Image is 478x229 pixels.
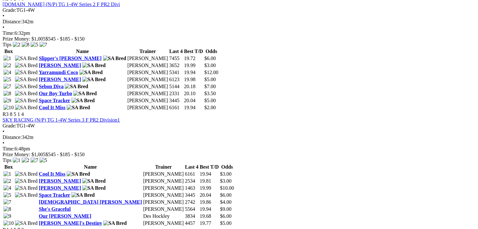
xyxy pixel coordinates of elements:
[39,56,102,61] a: Slipper's [PERSON_NAME]
[143,185,184,191] td: [PERSON_NAME]
[65,84,88,89] img: SA Bred
[220,171,232,177] span: $3.00
[199,220,219,226] td: 19.77
[184,55,203,62] td: 19.72
[143,171,184,177] td: [PERSON_NAME]
[199,185,219,191] td: 19.99
[127,104,168,111] td: [PERSON_NAME]
[3,19,475,25] div: 342m
[15,84,38,89] img: SA Bred
[39,206,71,212] a: She's Graceful
[3,30,15,36] span: Time:
[199,164,219,170] th: Best T/D
[39,70,78,75] a: Yarramundi Coco
[143,178,184,184] td: [PERSON_NAME]
[3,152,475,157] div: Prize Money: $1,005
[204,84,216,89] span: $7.00
[4,178,11,184] img: 2
[15,192,38,198] img: SA Bred
[79,70,103,75] img: SA Bred
[204,63,216,68] span: $3.00
[82,77,106,82] img: SA Bred
[22,157,29,163] img: 2
[143,199,184,205] td: [PERSON_NAME]
[169,104,183,111] td: 6161
[4,77,11,82] img: 5
[185,199,199,205] td: 2742
[184,104,203,111] td: 19.94
[39,164,142,170] th: Name
[82,178,106,184] img: SA Bred
[127,76,168,83] td: [PERSON_NAME]
[4,56,11,61] img: 1
[4,164,13,170] span: Box
[220,199,232,205] span: $4.00
[204,48,219,55] th: Odds
[3,42,11,47] span: Tips
[4,192,11,198] img: 5
[127,83,168,90] td: [PERSON_NAME]
[127,62,168,69] td: [PERSON_NAME]
[39,213,92,219] a: Our [PERSON_NAME]
[4,98,11,103] img: 9
[204,56,216,61] span: $6.00
[15,91,38,96] img: SA Bred
[199,178,219,184] td: 19.81
[169,55,183,62] td: 7455
[3,157,11,163] span: Tips
[40,157,47,163] img: 5
[82,185,106,191] img: SA Bred
[4,185,11,191] img: 4
[4,84,11,89] img: 7
[143,220,184,226] td: [PERSON_NAME]
[39,171,66,177] a: Cool It Miss
[4,206,11,212] img: 8
[3,19,22,24] span: Distance:
[73,91,97,96] img: SA Bred
[39,84,64,89] a: Sebon Diva
[143,164,184,170] th: Trainer
[15,171,38,177] img: SA Bred
[185,178,199,184] td: 2534
[3,140,4,146] span: •
[185,192,199,198] td: 3445
[184,76,203,83] td: 19.98
[199,171,219,177] td: 19.94
[204,105,216,110] span: $2.00
[185,213,199,219] td: 3834
[39,63,81,68] a: [PERSON_NAME]
[3,13,4,19] span: •
[169,90,183,97] td: 2331
[3,7,475,13] div: TG1-4W
[39,91,72,96] a: Our Boy Turbo
[4,63,11,68] img: 2
[3,123,475,129] div: TG1-4W
[10,111,24,117] span: 8 5 1 4
[40,42,47,48] img: 7
[4,70,11,75] img: 4
[15,98,38,103] img: SA Bred
[13,42,20,48] img: 2
[127,90,168,97] td: [PERSON_NAME]
[31,42,38,48] img: 5
[15,185,38,191] img: SA Bred
[199,192,219,198] td: 20.04
[67,171,90,177] img: SA Bred
[4,105,14,111] img: 10
[185,171,199,177] td: 6161
[39,199,142,205] a: [DEMOGRAPHIC_DATA] [PERSON_NAME]
[4,220,14,226] img: 10
[22,42,29,48] img: 8
[143,213,184,219] td: Des Hockley
[199,199,219,205] td: 19.86
[220,206,232,212] span: $9.00
[204,91,216,96] span: $3.50
[15,178,38,184] img: SA Bred
[220,164,234,170] th: Odds
[15,56,38,61] img: SA Bred
[82,63,106,68] img: SA Bred
[3,134,22,140] span: Distance:
[67,105,90,111] img: SA Bred
[185,164,199,170] th: Last 4
[204,70,218,75] span: $12.00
